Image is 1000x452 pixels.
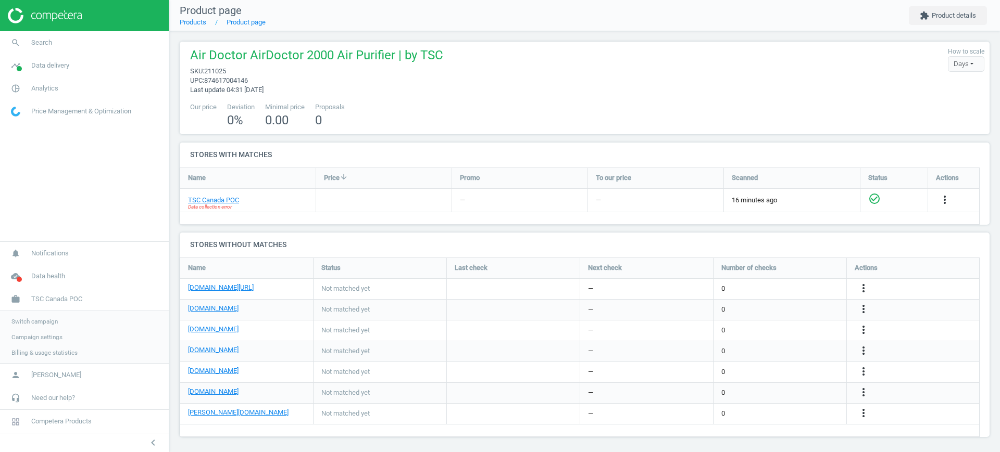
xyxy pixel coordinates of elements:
[31,249,69,258] span: Notifications
[732,196,852,205] span: 16 minutes ago
[721,367,725,377] span: 0
[857,344,870,357] i: more_vert
[321,263,341,273] span: Status
[6,33,26,53] i: search
[6,289,26,309] i: work
[857,365,870,378] i: more_vert
[721,346,725,356] span: 0
[188,263,206,273] span: Name
[31,84,58,93] span: Analytics
[588,409,593,418] span: —
[180,4,242,17] span: Product page
[732,173,758,183] span: Scanned
[31,38,52,47] span: Search
[588,305,593,314] span: —
[321,305,370,314] span: Not matched yet
[6,79,26,98] i: pie_chart_outlined
[190,102,217,112] span: Our price
[857,344,870,358] button: more_vert
[721,305,725,314] span: 0
[857,365,870,379] button: more_vert
[909,6,987,25] button: extensionProduct details
[939,193,951,207] button: more_vert
[190,47,443,67] span: Air Doctor AirDoctor 2000 Air Purifier | by TSC
[204,76,248,84] span: 874617004146
[265,102,305,112] span: Minimal price
[6,243,26,263] i: notifications
[315,102,345,112] span: Proposals
[857,407,870,420] button: more_vert
[188,325,239,334] a: [DOMAIN_NAME]
[6,266,26,286] i: cloud_done
[857,282,870,294] i: more_vert
[321,326,370,335] span: Not matched yet
[948,56,984,72] div: Days
[11,348,78,357] span: Billing & usage statistics
[31,272,65,281] span: Data health
[321,346,370,356] span: Not matched yet
[11,107,20,117] img: wGWNvw8QSZomAAAAABJRU5ErkJggg==
[857,303,870,315] i: more_vert
[588,284,593,293] span: —
[188,283,254,292] a: [DOMAIN_NAME][URL]
[588,346,593,356] span: —
[8,8,82,23] img: ajHJNr6hYgQAAAAASUVORK5CYII=
[721,409,725,418] span: 0
[588,326,593,335] span: —
[265,113,289,127] span: 0.00
[920,11,929,20] i: extension
[588,263,622,273] span: Next check
[6,365,26,385] i: person
[857,407,870,419] i: more_vert
[188,196,239,205] a: TSC Canada POC
[721,284,725,293] span: 0
[190,67,204,75] span: sku :
[31,107,131,116] span: Price Management & Optimization
[204,67,226,75] span: 211025
[180,233,990,257] h4: Stores without matches
[855,263,878,273] span: Actions
[857,386,870,399] button: more_vert
[190,86,264,94] span: Last update 04:31 [DATE]
[455,263,488,273] span: Last check
[588,367,593,377] span: —
[321,367,370,377] span: Not matched yet
[324,173,340,183] span: Price
[936,173,959,183] span: Actions
[721,388,725,397] span: 0
[188,173,206,183] span: Name
[6,388,26,408] i: headset_mic
[321,409,370,418] span: Not matched yet
[857,282,870,295] button: more_vert
[227,18,266,26] a: Product page
[6,56,26,75] i: timeline
[460,196,465,205] div: —
[857,386,870,398] i: more_vert
[147,436,159,449] i: chevron_left
[321,388,370,397] span: Not matched yet
[188,387,239,396] a: [DOMAIN_NAME]
[721,263,777,273] span: Number of checks
[190,76,204,84] span: upc :
[188,304,239,313] a: [DOMAIN_NAME]
[180,18,206,26] a: Products
[227,113,243,127] span: 0 %
[868,173,888,183] span: Status
[857,324,870,337] button: more_vert
[31,393,75,403] span: Need our help?
[721,326,725,335] span: 0
[948,47,984,56] label: How to scale
[31,417,92,426] span: Competera Products
[140,436,166,449] button: chevron_left
[596,173,631,183] span: To our price
[31,61,69,70] span: Data delivery
[460,173,480,183] span: Promo
[939,193,951,206] i: more_vert
[857,324,870,336] i: more_vert
[227,102,255,112] span: Deviation
[180,143,990,167] h4: Stores with matches
[11,333,63,341] span: Campaign settings
[588,388,593,397] span: —
[11,317,58,326] span: Switch campaign
[321,284,370,293] span: Not matched yet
